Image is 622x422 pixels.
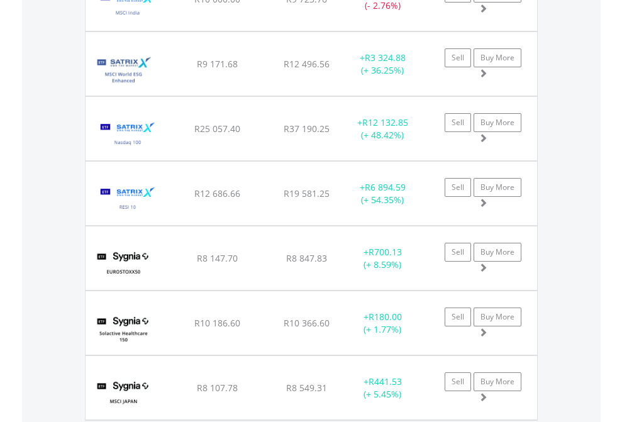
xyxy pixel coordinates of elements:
[474,308,521,326] a: Buy More
[194,123,240,135] span: R25 057.40
[474,243,521,262] a: Buy More
[343,246,422,271] div: + (+ 8.59%)
[197,252,238,264] span: R8 147.70
[445,48,471,67] a: Sell
[445,372,471,391] a: Sell
[92,307,155,352] img: TFSA.SYGH.png
[362,116,408,128] span: R12 132.85
[474,178,521,197] a: Buy More
[92,48,155,92] img: TFSA.STXESG.png
[369,246,402,258] span: R700.13
[343,311,422,336] div: + (+ 1.77%)
[474,372,521,391] a: Buy More
[445,308,471,326] a: Sell
[343,116,422,142] div: + (+ 48.42%)
[194,317,240,329] span: R10 186.60
[474,48,521,67] a: Buy More
[445,113,471,132] a: Sell
[284,123,330,135] span: R37 190.25
[343,52,422,77] div: + (+ 36.25%)
[92,177,164,222] img: TFSA.STXRES.png
[197,382,238,394] span: R8 107.78
[445,178,471,197] a: Sell
[369,311,402,323] span: R180.00
[284,58,330,70] span: R12 496.56
[365,52,406,64] span: R3 324.88
[92,113,164,157] img: TFSA.STXNDQ.png
[445,243,471,262] a: Sell
[365,181,406,193] span: R6 894.59
[343,181,422,206] div: + (+ 54.35%)
[474,113,521,132] a: Buy More
[284,187,330,199] span: R19 581.25
[92,372,155,416] img: TFSA.SYGJP.png
[284,317,330,329] span: R10 366.60
[92,242,155,287] img: TFSA.SYGEU.png
[286,252,327,264] span: R8 847.83
[369,375,402,387] span: R441.53
[343,375,422,401] div: + (+ 5.45%)
[197,58,238,70] span: R9 171.68
[194,187,240,199] span: R12 686.66
[286,382,327,394] span: R8 549.31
